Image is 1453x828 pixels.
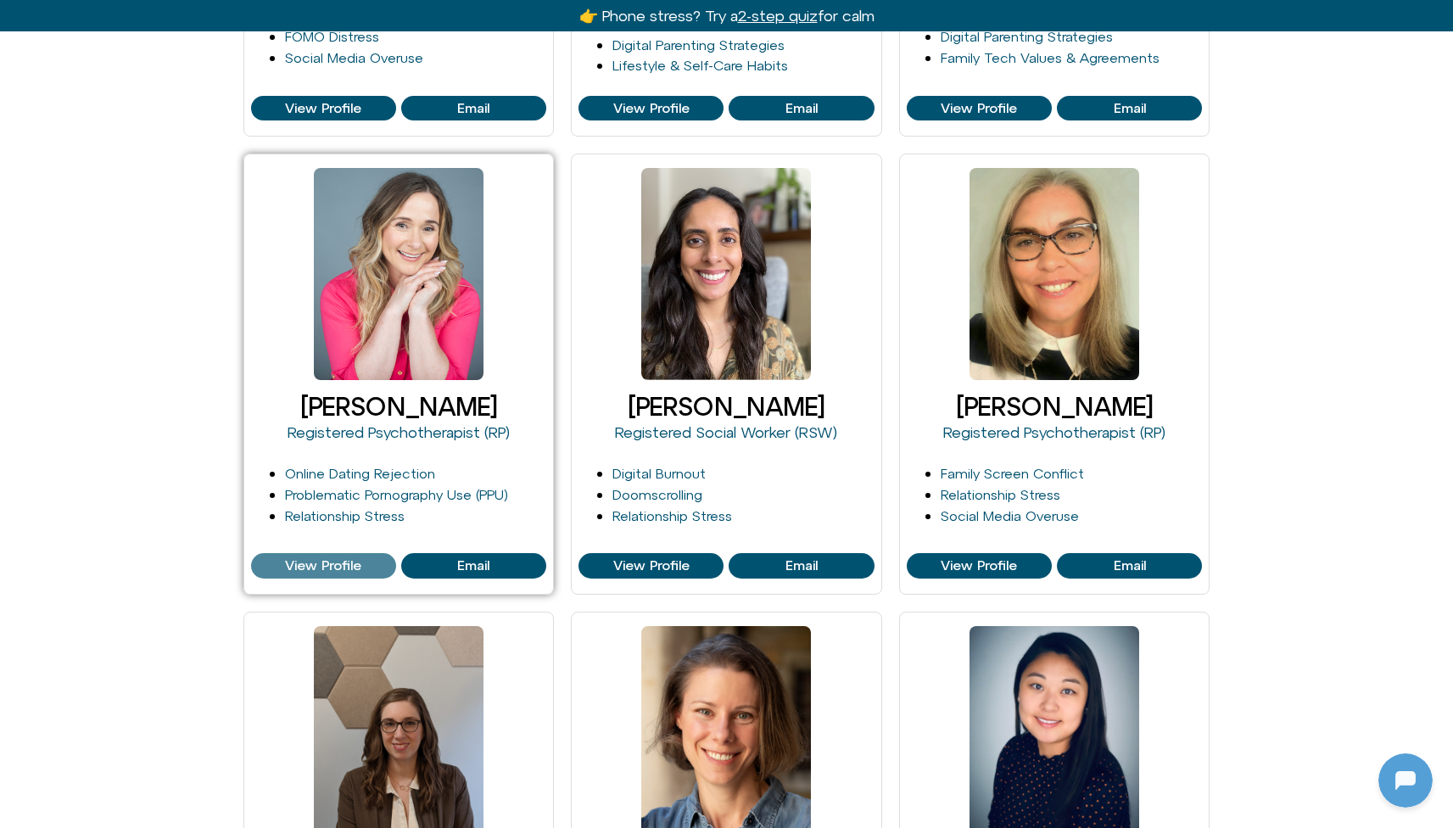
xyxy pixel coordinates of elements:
[251,96,396,121] a: View Profile of Larry Borins
[290,541,317,568] svg: Voice Input Button
[285,50,423,65] a: Social Media Overuse
[907,96,1052,121] a: View Profile of Melina Viola
[457,101,489,116] span: Email
[401,96,546,121] a: View Profile of Larry Borins
[285,508,405,523] a: Relationship Stress
[1378,753,1433,808] iframe: Botpress
[579,7,875,25] a: 👉 Phone stress? Try a2-step quizfor calm
[285,29,379,44] a: FOMO Distress
[4,389,28,412] img: N5FCcHC.png
[613,558,690,573] span: View Profile
[941,487,1060,502] a: Relationship Stress
[943,423,1165,441] a: Registered Psychotherapist (RP)
[615,423,837,441] a: Registered Social Worker (RSW)
[48,324,303,406] p: Looks like you stepped away—no worries. Message me when you're ready. What feels like a good next...
[296,8,325,36] svg: Close Chatbot Button
[50,11,260,33] h2: [DOMAIN_NAME]
[29,546,263,563] textarea: Message Input
[1114,101,1146,116] span: Email
[729,96,874,121] a: View Profile of Mark Diamond
[941,50,1160,65] a: Family Tech Values & Agreements
[613,101,690,116] span: View Profile
[48,193,303,295] p: Makes sense — you want clarity. When do you reach for your phone most [DATE]? Choose one: 1) Morn...
[785,101,818,116] span: Email
[401,553,546,579] a: View Profile of Michelle Fischler
[941,466,1084,481] a: Family Screen Conflict
[4,278,28,302] img: N5FCcHC.png
[48,83,303,165] p: Good to see you. Phone focus time. Which moment [DATE] grabs your phone the most? Choose one: 1) ...
[15,8,42,36] img: N5FCcHC.png
[941,508,1079,523] a: Social Media Overuse
[628,392,824,421] a: [PERSON_NAME]
[148,41,193,61] p: [DATE]
[941,101,1017,116] span: View Profile
[285,466,435,481] a: Online Dating Rejection
[612,508,732,523] a: Relationship Stress
[310,484,321,504] p: hi
[956,392,1153,421] a: [PERSON_NAME]
[612,37,785,53] a: Digital Parenting Strategies
[612,58,788,73] a: Lifestyle & Self-Care Habits
[612,487,702,502] a: Doomscrolling
[1114,558,1146,573] span: Email
[1057,553,1202,579] a: View Profile of Siobhan Chirico
[4,148,28,171] img: N5FCcHC.png
[729,553,874,579] a: View Profile of Sabrina Rehman
[148,441,193,462] p: [DATE]
[907,553,1052,579] a: View Profile of Siobhan Chirico
[251,553,396,579] a: View Profile of Michelle Fischler
[457,558,489,573] span: Email
[4,4,335,40] button: Expand Header Button
[941,29,1113,44] a: Digital Parenting Strategies
[300,392,497,421] a: [PERSON_NAME]
[612,466,706,481] a: Digital Burnout
[785,558,818,573] span: Email
[578,553,724,579] a: View Profile of Sabrina Rehman
[738,7,818,25] u: 2-step quiz
[578,96,724,121] a: View Profile of Mark Diamond
[285,558,361,573] span: View Profile
[285,101,361,116] span: View Profile
[267,8,296,36] svg: Restart Conversation Button
[941,558,1017,573] span: View Profile
[1057,96,1202,121] a: View Profile of Melina Viola
[285,487,508,502] a: Problematic Pornography Use (PPU)
[288,423,510,441] a: Registered Psychotherapist (RP)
